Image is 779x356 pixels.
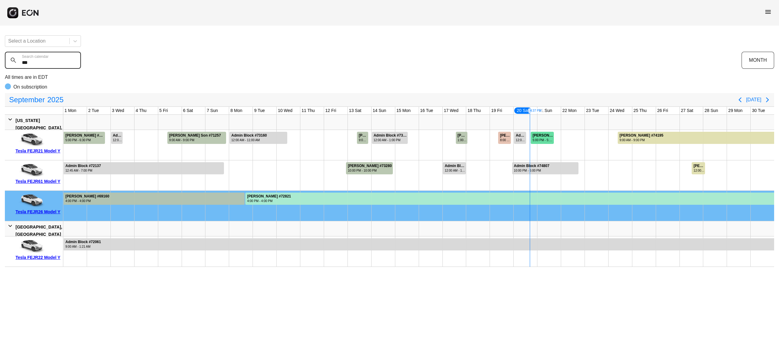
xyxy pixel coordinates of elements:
[442,160,466,174] div: Rented for 1 days by Admin Block Current status is rental
[761,94,774,106] button: Next page
[458,138,467,142] div: 1:00 PM - 1:30 AM
[693,168,704,173] div: 12:00 PM - 2:00 AM
[693,164,704,168] div: [PERSON_NAME] #74813
[348,107,362,114] div: 13 Sat
[65,194,109,199] div: [PERSON_NAME] #69160
[764,8,772,16] span: menu
[46,94,65,106] span: 2025
[247,194,291,199] div: [PERSON_NAME] #72821
[359,138,368,142] div: 9:00 AM - 9:00 PM
[169,133,221,138] div: [PERSON_NAME] Son #71257
[516,133,526,138] div: Admin Block #74800
[516,138,526,142] div: 12:00 AM - 1:00 PM
[466,107,482,114] div: 18 Thu
[167,130,226,144] div: Rented for 3 days by Seung Kwang Son Current status is completed
[691,160,705,174] div: Rented for 1 days by Michael Bowen Current status is verified
[300,107,316,114] div: 11 Thu
[656,107,669,114] div: 26 Fri
[445,168,465,173] div: 12:00 AM - 12:00 AM
[65,133,104,138] div: [PERSON_NAME] #63027
[247,199,291,203] div: 4:00 PM - 4:00 PM
[16,208,61,215] div: Tesla FEJR26 Model Y
[458,133,467,138] div: [PERSON_NAME] #74165
[348,164,392,168] div: [PERSON_NAME] #73280
[158,107,169,114] div: 5 Fri
[231,138,267,142] div: 12:00 AM - 11:00 AM
[245,191,774,205] div: Rented for 30 days by lavada Cruse Current status is rental
[617,130,774,144] div: Rented for 10 days by Cedric Belanger Current status is verified
[16,147,61,155] div: Tesla FEJR21 Model Y
[498,130,511,144] div: Rented for 1 days by Nils Hansen Current status is late
[751,107,766,114] div: 30 Tue
[359,133,368,138] div: [PERSON_NAME] #72685
[419,107,435,114] div: 16 Tue
[348,168,392,173] div: 10:00 PM - 10:00 PM
[111,130,123,144] div: Rented for 1 days by Admin Block Current status is rental
[500,133,510,138] div: [PERSON_NAME] #74579
[111,107,125,114] div: 3 Wed
[16,239,46,254] img: car
[680,107,694,114] div: 27 Sat
[561,107,578,114] div: 22 Mon
[734,94,746,106] button: Previous page
[512,160,579,174] div: Rented for 3 days by Admin Block Current status is rental
[456,130,468,144] div: Rented for 1 days by Luke Sikorsky Current status is completed
[609,107,626,114] div: 24 Wed
[16,132,46,147] img: car
[620,133,663,138] div: [PERSON_NAME] #74195
[372,130,408,144] div: Rented for 2 days by Admin Block Current status is rental
[530,130,554,144] div: Rented for 1 days by BRAHIM MAHIOUSSI Current status is rental
[65,164,101,168] div: Admin Block #72137
[16,117,62,139] div: [US_STATE][GEOGRAPHIC_DATA], [GEOGRAPHIC_DATA]
[357,130,369,144] div: Rented for 1 days by Justin Levy Current status is completed
[620,138,663,142] div: 9:00 AM - 9:00 PM
[65,240,101,244] div: Admin Block #72061
[65,138,104,142] div: 5:00 PM - 6:30 PM
[65,199,109,203] div: 4:00 PM - 4:00 PM
[395,107,412,114] div: 15 Mon
[169,138,221,142] div: 9:00 AM - 9:00 PM
[632,107,648,114] div: 25 Thu
[87,107,100,114] div: 2 Tue
[374,138,407,142] div: 12:00 AM - 1:00 PM
[16,178,61,185] div: Tesla FEJR61 Model Y
[324,107,337,114] div: 12 Fri
[63,160,224,174] div: Rented for 8 days by Admin Block Current status is rental
[533,133,553,138] div: [PERSON_NAME] #74823
[742,52,774,69] button: MONTH
[253,107,266,114] div: 9 Tue
[277,107,294,114] div: 10 Wed
[16,254,61,261] div: Tesla FEJR22 Model Y
[443,107,460,114] div: 17 Wed
[182,107,194,114] div: 6 Sat
[113,133,122,138] div: Admin Block #71729
[134,107,148,114] div: 4 Thu
[231,133,267,138] div: Admin Block #73160
[533,138,553,142] div: 5:00 PM - 5:00 PM
[514,168,550,173] div: 10:00 PM - 6:00 PM
[13,83,47,91] p: On subscription
[16,223,62,238] div: [GEOGRAPHIC_DATA], [GEOGRAPHIC_DATA]
[113,138,122,142] div: 12:00 AM - 12:30 PM
[205,107,219,114] div: 7 Sun
[346,160,393,174] div: Rented for 2 days by Kevin Galley Current status is completed
[16,193,46,208] img: car
[16,162,46,178] img: car
[65,244,101,249] div: 9:00 AM - 1:21 AM
[514,130,526,144] div: Rented for 1 days by Admin Block Current status is rental
[63,191,245,205] div: Rented for 30 days by lavada Cruse Current status is completed
[229,107,243,114] div: 8 Mon
[63,107,78,114] div: 1 Mon
[500,138,510,142] div: 8:00 AM - 9:30 PM
[65,168,101,173] div: 12:45 AM - 7:00 PM
[8,94,46,106] span: September
[537,107,553,114] div: 21 Sun
[514,107,532,114] div: 20 Sat
[490,107,503,114] div: 19 Fri
[445,164,465,168] div: Admin Block #74402
[63,236,774,250] div: Rented for 31 days by Admin Block Current status is rental
[727,107,744,114] div: 29 Mon
[22,54,48,59] label: Search calendar
[703,107,719,114] div: 28 Sun
[372,107,387,114] div: 14 Sun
